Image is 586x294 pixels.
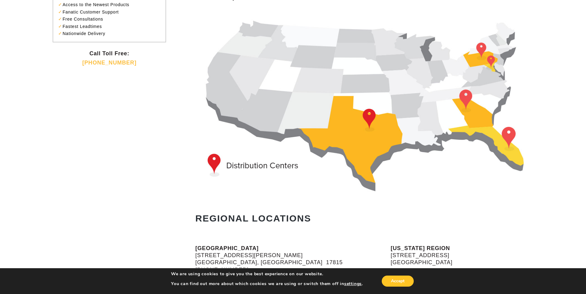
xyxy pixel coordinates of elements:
li: Access to the Newest Products [61,1,161,8]
li: Free Consultations [61,16,161,23]
strong: [GEOGRAPHIC_DATA] [195,245,259,251]
strong: REGIONAL LOCATIONS [195,213,311,223]
p: [STREET_ADDRESS][PERSON_NAME] [GEOGRAPHIC_DATA], [GEOGRAPHIC_DATA] 17815 [PHONE_NUMBER] [195,245,360,274]
p: [STREET_ADDRESS] [GEOGRAPHIC_DATA] [391,245,586,266]
p: We are using cookies to give you the best experience on our website. [171,271,363,277]
button: Accept [382,276,414,287]
li: Fastest Leadtimes [61,23,161,30]
p: You can find out more about which cookies we are using or switch them off in . [171,281,363,287]
li: Nationwide Delivery [61,30,161,37]
button: settings [344,281,362,287]
img: dist-map-1 [195,10,555,195]
strong: [US_STATE] REGION [391,245,450,251]
a: [PHONE_NUMBER] [82,60,136,66]
li: Fanatic Customer Support [61,9,161,16]
strong: Call Toll Free: [90,50,130,57]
